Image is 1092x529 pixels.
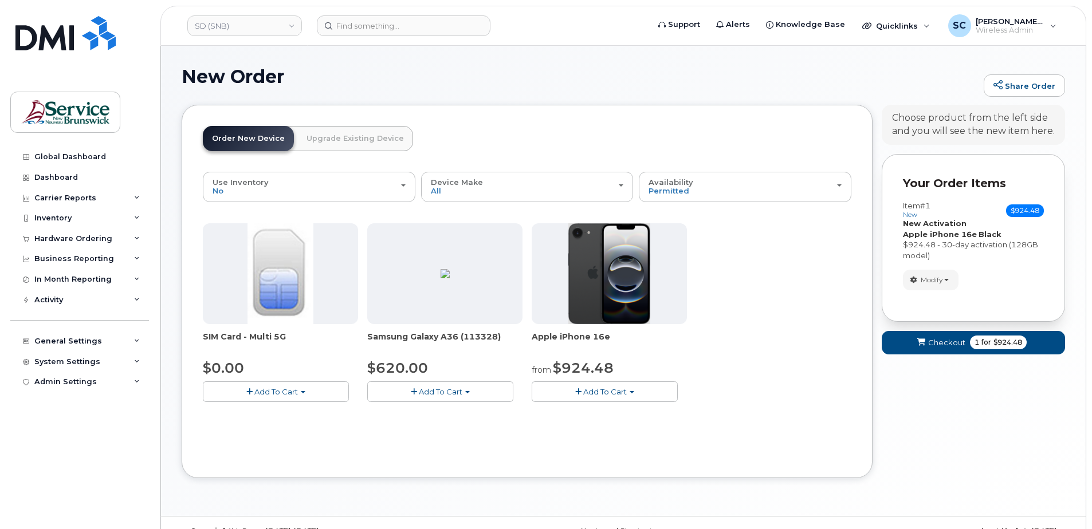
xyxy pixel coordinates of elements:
[979,230,1001,239] strong: Black
[993,337,1022,348] span: $924.48
[532,331,687,354] div: Apple iPhone 16e
[421,172,634,202] button: Device Make All
[248,223,313,324] img: 00D627D4-43E9-49B7-A367-2C99342E128C.jpg
[975,337,979,348] span: 1
[254,387,298,396] span: Add To Cart
[568,223,651,324] img: iphone16e.png
[419,387,462,396] span: Add To Cart
[203,360,244,376] span: $0.00
[431,177,483,187] span: Device Make
[649,177,693,187] span: Availability
[203,126,294,151] a: Order New Device
[979,337,993,348] span: for
[639,172,851,202] button: Availability Permitted
[431,186,441,195] span: All
[903,202,930,218] h3: Item
[903,230,977,239] strong: Apple iPhone 16e
[367,360,428,376] span: $620.00
[928,337,965,348] span: Checkout
[903,270,959,290] button: Modify
[297,126,413,151] a: Upgrade Existing Device
[583,387,627,396] span: Add To Cart
[882,331,1065,354] button: Checkout 1 for $924.48
[203,381,349,401] button: Add To Cart
[892,112,1055,138] div: Choose product from the left side and you will see the new item here.
[203,331,358,354] div: SIM Card - Multi 5G
[441,269,450,278] img: ED9FC9C2-4804-4D92-8A77-98887F1967E0.png
[903,239,1044,260] div: $924.48 - 30-day activation (128GB model)
[553,360,614,376] span: $924.48
[903,175,1044,192] p: Your Order Items
[203,172,415,202] button: Use Inventory No
[649,186,689,195] span: Permitted
[1006,204,1044,217] span: $924.48
[213,186,223,195] span: No
[532,381,678,401] button: Add To Cart
[182,66,978,86] h1: New Order
[920,201,930,210] span: #1
[367,331,523,354] div: Samsung Galaxy A36 (113328)
[921,275,943,285] span: Modify
[984,74,1065,97] a: Share Order
[213,177,269,187] span: Use Inventory
[903,219,967,228] strong: New Activation
[367,381,513,401] button: Add To Cart
[532,365,551,375] small: from
[903,211,917,219] small: new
